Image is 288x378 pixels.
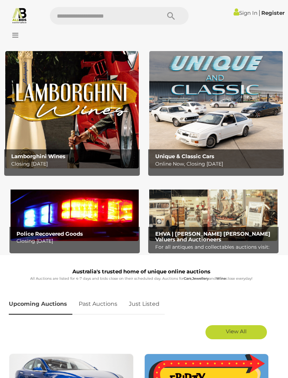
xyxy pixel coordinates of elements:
[149,182,277,241] img: EHVA | Evans Hastings Valuers and Auctioneers
[5,51,139,168] a: Lamborghini Wines Lamborghini Wines Closing [DATE]
[184,276,191,281] strong: Cars
[11,182,139,241] img: Police Recovered Goods
[17,230,83,237] b: Police Recovered Goods
[155,153,214,160] b: Unique & Classic Cars
[205,325,267,339] a: View All
[216,276,226,281] strong: Wine
[155,243,275,260] p: For all antiques and collectables auctions visit: EHVA
[124,294,165,315] a: Just Listed
[155,160,280,168] p: Online Now, Closing [DATE]
[5,51,139,168] img: Lamborghini Wines
[149,51,283,168] img: Unique & Classic Cars
[9,269,274,275] h1: Australia's trusted home of unique online auctions
[9,275,274,282] p: All Auctions are listed for 4-7 days and bids close on their scheduled day. Auctions for , and cl...
[11,160,136,168] p: Closing [DATE]
[261,10,284,16] a: Register
[192,276,209,281] strong: Jewellery
[258,9,260,17] span: |
[9,294,72,315] a: Upcoming Auctions
[153,7,189,25] button: Search
[17,237,136,246] p: Closing [DATE]
[11,153,65,160] b: Lamborghini Wines
[11,182,139,241] a: Police Recovered Goods Police Recovered Goods Closing [DATE]
[155,230,270,243] b: EHVA | [PERSON_NAME] [PERSON_NAME] Valuers and Auctioneers
[73,294,123,315] a: Past Auctions
[11,7,28,24] img: Allbids.com.au
[149,182,277,241] a: EHVA | Evans Hastings Valuers and Auctioneers EHVA | [PERSON_NAME] [PERSON_NAME] Valuers and Auct...
[149,51,283,168] a: Unique & Classic Cars Unique & Classic Cars Online Now, Closing [DATE]
[226,328,247,335] span: View All
[234,10,257,16] a: Sign In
